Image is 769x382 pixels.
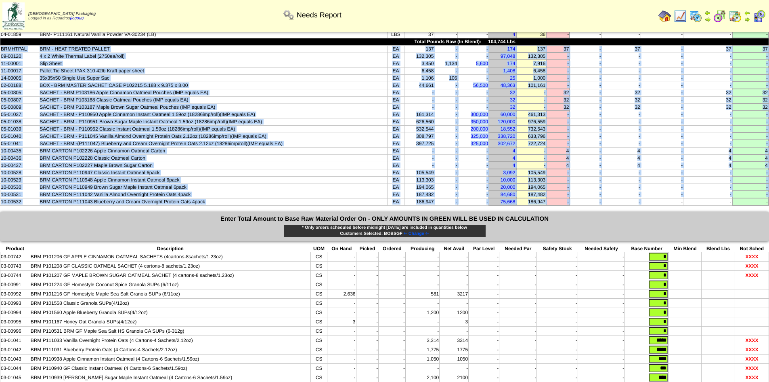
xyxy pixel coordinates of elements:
[387,74,404,82] td: EA
[387,154,404,162] td: EA
[404,96,434,103] td: -
[39,162,387,169] td: BRM CARTON P102227 Maple Brown Sugar Carton
[434,140,458,147] td: -
[641,140,683,147] td: -
[732,169,769,176] td: -
[516,169,547,176] td: 105,549
[387,82,404,89] td: EA
[516,111,547,118] td: 461,313
[387,169,404,176] td: EA
[39,154,387,162] td: BRM CARTON P102228 Classic Oatmeal Carton
[570,67,601,74] td: -
[546,118,570,125] td: -
[601,67,641,74] td: -
[387,67,404,74] td: EA
[641,45,683,53] td: -
[570,133,601,140] td: -
[641,103,683,111] td: -
[641,111,683,118] td: -
[641,53,683,60] td: -
[546,60,570,67] td: -
[732,82,769,89] td: -
[0,53,39,60] td: 09-00120
[683,184,732,191] td: -
[683,162,732,169] td: 4
[641,60,683,67] td: -
[683,53,732,60] td: -
[704,16,711,23] img: arrowright.gif
[641,74,683,82] td: -
[387,45,404,53] td: EA
[434,74,458,82] td: 106
[404,53,434,60] td: 132,305
[498,133,515,139] a: 338,720
[404,154,434,162] td: -
[404,176,434,184] td: 113,303
[601,45,641,53] td: 37
[516,162,547,169] td: -
[516,118,547,125] td: 976,559
[404,184,434,191] td: 194,065
[501,82,515,88] a: 48,363
[498,119,515,125] a: 120,000
[658,10,671,23] img: home.gif
[513,163,515,168] a: 4
[601,176,641,184] td: -
[732,125,769,133] td: -
[434,184,458,191] td: -
[70,16,84,21] a: (logout)
[516,96,547,103] td: -
[570,89,601,96] td: -
[732,118,769,125] td: -
[434,147,458,154] td: -
[0,169,39,176] td: 10-00528
[601,60,641,67] td: -
[473,82,488,88] a: 56,500
[0,96,39,103] td: 05-00807
[458,103,489,111] td: -
[732,60,769,67] td: -
[601,103,641,111] td: 32
[0,111,39,118] td: 05-01037
[570,176,601,184] td: -
[404,45,434,53] td: 137
[458,74,489,82] td: -
[39,89,387,96] td: SACHET - BRM P103186 Apple Cinnamon Oatmeal Pouches (IMP equals EA)
[387,133,404,140] td: EA
[732,176,769,184] td: -
[570,140,601,147] td: -
[0,60,39,67] td: 11-00001
[458,96,489,103] td: -
[516,89,547,96] td: -
[471,133,488,139] a: 325,000
[471,119,488,125] a: 350,000
[0,38,516,45] td: Total Pounds Raw (In Blend): 104,744 Lbs
[753,10,766,23] img: calendarcustomer.gif
[683,125,732,133] td: -
[404,162,434,169] td: -
[471,141,488,146] a: 325,000
[387,60,404,67] td: EA
[641,176,683,184] td: -
[282,8,295,21] img: workflow.png
[641,169,683,176] td: -
[641,82,683,89] td: -
[601,140,641,147] td: -
[683,45,732,53] td: 37
[601,169,641,176] td: -
[516,74,547,82] td: 1,000
[713,10,726,23] img: calendarblend.gif
[434,118,458,125] td: -
[39,53,387,60] td: 4 x 2 White Thermal Label (2750ea/roll)
[404,67,434,74] td: 6,458
[39,133,387,140] td: SACHET - BRM - P111045 Vanilla Almond Overnight Protein Oats 2.12oz (18286imp/roll)(IMP equals EA)
[471,126,488,132] a: 200,000
[641,162,683,169] td: -
[458,67,489,74] td: -
[683,169,732,176] td: -
[513,148,515,154] a: 4
[732,53,769,60] td: -
[516,60,547,67] td: 7,916
[39,184,387,191] td: BRM CARTON P110949 Brown Sugar Maple Instant Oatmeal 6pack
[601,133,641,140] td: -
